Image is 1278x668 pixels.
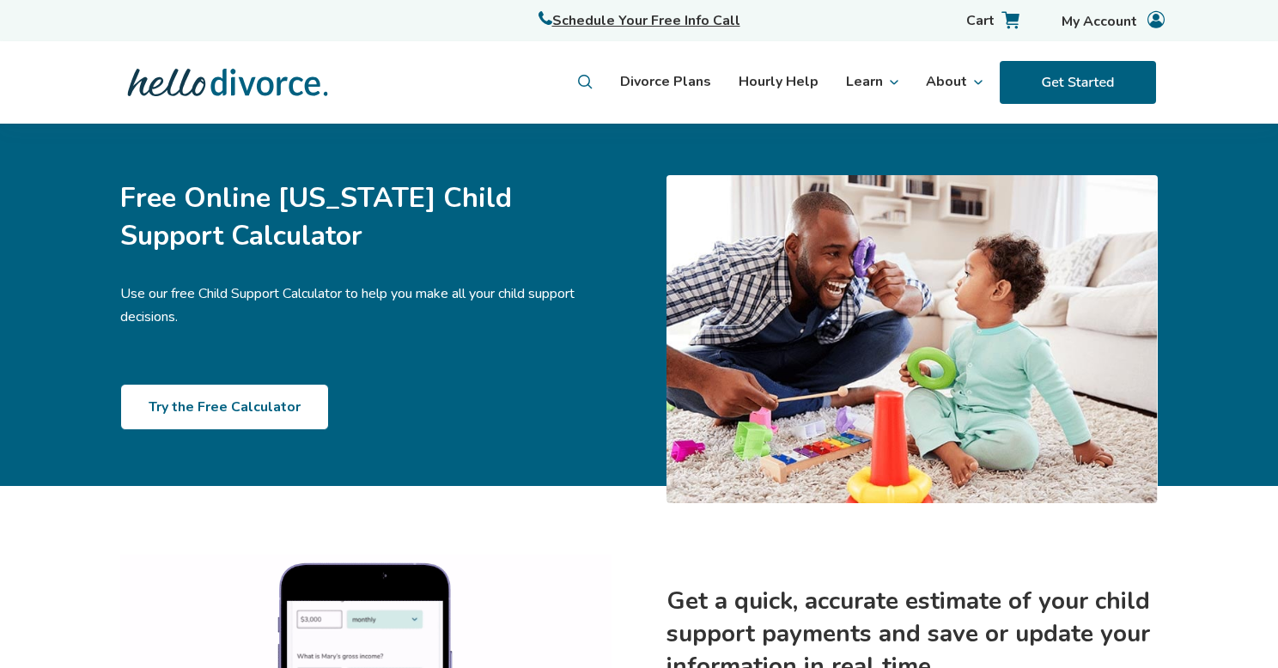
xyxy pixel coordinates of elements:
[1000,61,1156,104] img: Get Started
[120,284,575,326] span: Use our free Child Support Calculator to help you make all your child support decisions.
[1033,9,1165,33] a: Account
[620,70,711,94] a: Divorce Plans
[739,70,819,94] a: Hourly Help
[666,175,1158,503] img: dad-and-baby-playing-2-small
[966,9,1001,33] span: Cart
[1062,10,1144,33] span: My Account
[120,179,512,254] span: Free Online [US_STATE] Child Support Calculator
[120,384,329,430] a: Try the Free Calculator
[539,9,740,33] a: Schedule Your Free Info Call
[916,64,993,100] li: About
[938,9,1019,33] a: Cart with 0 items
[836,64,909,100] li: Learn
